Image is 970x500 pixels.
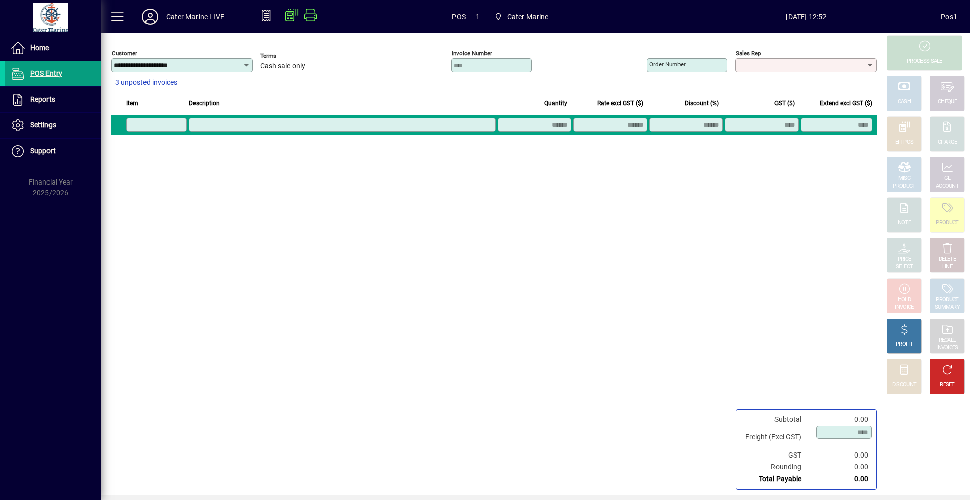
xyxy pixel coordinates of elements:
mat-label: Order number [649,61,686,68]
span: GST ($) [774,98,795,109]
div: CASH [898,98,911,106]
div: EFTPOS [895,139,914,146]
span: Quantity [544,98,567,109]
span: Settings [30,121,56,129]
td: 0.00 [811,473,872,485]
mat-label: Customer [112,50,137,57]
span: Reports [30,95,55,103]
div: PRODUCT [893,183,915,190]
span: [DATE] 12:52 [672,9,941,25]
mat-label: Invoice number [452,50,492,57]
div: PRICE [898,256,911,263]
div: PROCESS SALE [907,58,942,65]
span: 3 unposted invoices [115,77,177,88]
td: 0.00 [811,449,872,461]
div: NOTE [898,219,911,227]
mat-label: Sales rep [736,50,761,57]
div: RESET [940,381,955,389]
td: Total Payable [740,473,811,485]
div: ACCOUNT [936,183,959,190]
a: Settings [5,113,101,138]
span: Cash sale only [260,62,305,70]
div: DELETE [939,256,956,263]
td: Subtotal [740,414,811,425]
span: Home [30,43,49,52]
div: RECALL [939,337,956,344]
div: MISC [898,175,910,183]
span: Extend excl GST ($) [820,98,872,109]
div: INVOICES [936,344,958,352]
span: Discount (%) [685,98,719,109]
div: GL [944,175,951,183]
div: Pos1 [941,9,957,25]
span: Cater Marine [507,9,549,25]
a: Home [5,35,101,61]
a: Reports [5,87,101,112]
td: 0.00 [811,414,872,425]
div: DISCOUNT [892,381,916,389]
button: Profile [134,8,166,26]
span: Terms [260,53,321,59]
div: SUMMARY [935,304,960,311]
td: Freight (Excl GST) [740,425,811,449]
button: 3 unposted invoices [111,74,181,92]
div: INVOICE [895,304,913,311]
span: POS Entry [30,69,62,77]
span: Support [30,147,56,155]
div: HOLD [898,296,911,304]
span: Description [189,98,220,109]
div: LINE [942,263,952,271]
span: 1 [476,9,480,25]
span: POS [452,9,466,25]
a: Support [5,139,101,164]
span: Item [126,98,138,109]
div: PROFIT [896,341,913,348]
td: Rounding [740,461,811,473]
div: Cater Marine LIVE [166,9,224,25]
div: PRODUCT [936,296,958,304]
div: PRODUCT [936,219,958,227]
td: 0.00 [811,461,872,473]
div: CHARGE [938,139,957,146]
div: CHEQUE [938,98,957,106]
span: Cater Marine [490,8,553,26]
div: SELECT [896,263,913,271]
td: GST [740,449,811,461]
span: Rate excl GST ($) [597,98,643,109]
